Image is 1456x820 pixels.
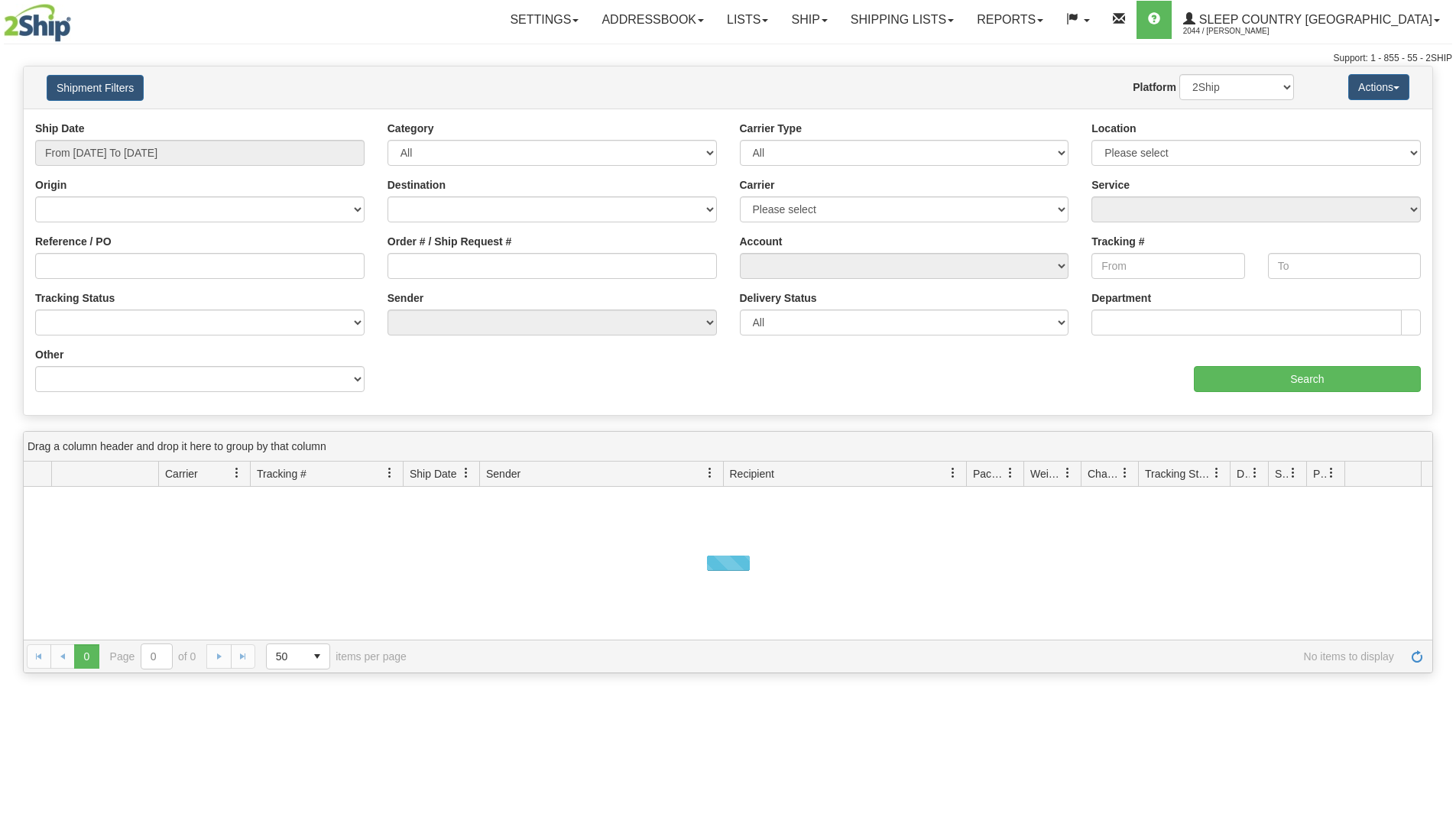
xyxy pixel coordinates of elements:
button: Shipment Filters [47,75,144,101]
label: Category [388,121,434,136]
iframe: chat widget [1421,332,1454,488]
span: Page of 0 [110,643,196,669]
span: Packages [973,466,1005,481]
span: 50 [276,649,296,664]
label: Carrier [740,177,775,193]
a: Sleep Country [GEOGRAPHIC_DATA] 2044 / [PERSON_NAME] [1172,1,1451,39]
span: Page sizes drop down [266,643,330,669]
div: grid grouping header [24,432,1432,462]
span: Recipient [730,466,774,481]
label: Tracking # [1091,234,1144,249]
a: Reports [965,1,1055,39]
label: Ship Date [35,121,85,136]
a: Ship Date filter column settings [453,460,479,486]
label: Platform [1133,79,1176,95]
a: Settings [498,1,590,39]
div: Support: 1 - 855 - 55 - 2SHIP [4,52,1452,65]
a: Addressbook [590,1,715,39]
a: Recipient filter column settings [940,460,966,486]
label: Department [1091,290,1151,306]
a: Refresh [1405,644,1429,669]
a: Tracking # filter column settings [377,460,403,486]
a: Shipping lists [839,1,965,39]
span: Weight [1030,466,1062,481]
a: Tracking Status filter column settings [1204,460,1230,486]
label: Delivery Status [740,290,817,306]
span: Tracking Status [1145,466,1211,481]
label: Service [1091,177,1130,193]
span: No items to display [428,650,1394,663]
a: Sender filter column settings [697,460,723,486]
label: Order # / Ship Request # [388,234,512,249]
a: Delivery Status filter column settings [1242,460,1268,486]
span: Ship Date [410,466,456,481]
span: items per page [266,643,407,669]
a: Packages filter column settings [997,460,1023,486]
input: From [1091,253,1244,279]
label: Sender [388,290,423,306]
label: Account [740,234,783,249]
a: Carrier filter column settings [224,460,250,486]
label: Tracking Status [35,290,115,306]
a: Shipment Issues filter column settings [1280,460,1306,486]
span: Delivery Status [1237,466,1250,481]
span: Carrier [165,466,198,481]
label: Origin [35,177,66,193]
span: Sender [486,466,520,481]
span: Charge [1088,466,1120,481]
input: Search [1194,366,1421,392]
span: select [305,644,329,669]
label: Carrier Type [740,121,802,136]
input: To [1268,253,1421,279]
a: Pickup Status filter column settings [1318,460,1344,486]
a: Weight filter column settings [1055,460,1081,486]
label: Destination [388,177,446,193]
span: Pickup Status [1313,466,1326,481]
span: Sleep Country [GEOGRAPHIC_DATA] [1195,13,1432,26]
label: Location [1091,121,1136,136]
a: Ship [780,1,838,39]
label: Other [35,347,63,362]
label: Reference / PO [35,234,112,249]
span: Tracking # [257,466,306,481]
a: Charge filter column settings [1112,460,1138,486]
button: Actions [1348,74,1409,100]
img: logo2044.jpg [4,4,71,42]
span: Page 0 [74,644,99,669]
span: Shipment Issues [1275,466,1288,481]
span: 2044 / [PERSON_NAME] [1183,24,1298,39]
a: Lists [715,1,780,39]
